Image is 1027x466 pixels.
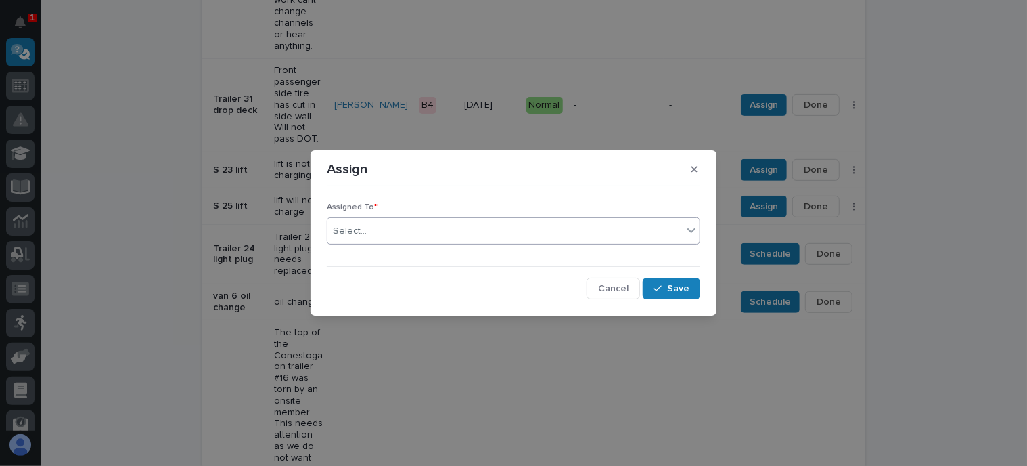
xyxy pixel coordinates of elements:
p: Assign [327,161,367,177]
button: Cancel [587,278,640,299]
span: Assigned To [327,203,378,211]
div: Select... [333,224,367,238]
button: Save [643,278,700,299]
span: Cancel [598,282,629,295]
span: Save [667,282,689,295]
